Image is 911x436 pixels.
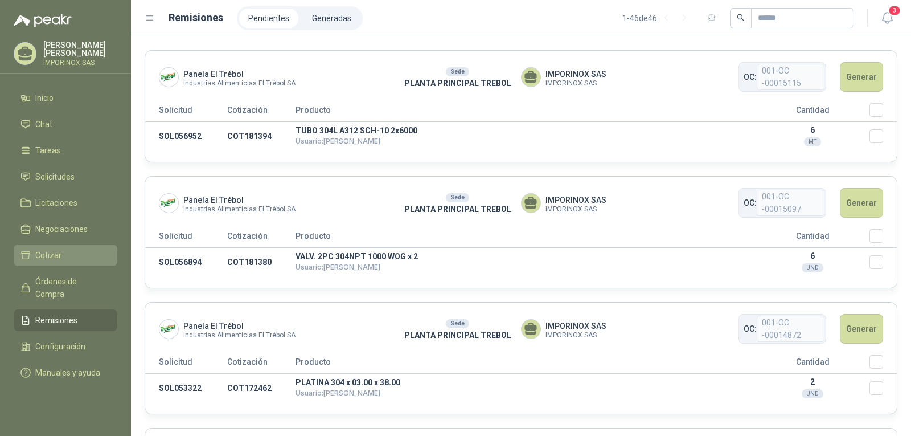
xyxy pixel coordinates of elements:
[296,355,756,374] th: Producto
[227,355,296,374] th: Cotización
[737,14,745,22] span: search
[145,248,227,277] td: SOL056894
[14,245,117,266] a: Cotizar
[869,374,897,403] td: Seleccionar/deseleccionar
[14,113,117,135] a: Chat
[14,309,117,331] a: Remisiones
[757,190,824,216] span: 001-OC -00015097
[877,8,897,28] button: 3
[394,329,521,341] p: PLANTA PRINCIPAL TREBOL
[183,80,296,87] span: Industrias Alimenticias El Trébol SA
[802,389,823,398] div: UND
[145,374,227,403] td: SOL053322
[43,59,117,66] p: IMPORINOX SAS
[394,203,521,215] p: PLANTA PRINCIPAL TREBOL
[14,14,72,27] img: Logo peakr
[804,137,821,146] div: MT
[756,377,869,386] p: 2
[169,10,223,26] h1: Remisiones
[227,248,296,277] td: COT181380
[446,319,469,328] div: Sede
[303,9,360,28] a: Generadas
[14,166,117,188] a: Solicitudes
[296,378,756,386] p: PLATINA 304 x 03.00 x 38.00
[145,122,227,151] td: SOL056952
[35,118,52,131] span: Chat
[35,340,85,353] span: Configuración
[43,41,117,57] p: [PERSON_NAME] [PERSON_NAME]
[869,248,897,277] td: Seleccionar/deseleccionar
[35,366,100,379] span: Manuales y ayuda
[145,103,227,122] th: Solicitud
[14,140,117,161] a: Tareas
[14,271,117,305] a: Órdenes de Compra
[756,103,869,122] th: Cantidad
[545,194,606,206] span: IMPORINOX SAS
[888,5,901,16] span: 3
[446,193,469,202] div: Sede
[35,197,77,209] span: Licitaciones
[756,125,869,135] p: 6
[227,374,296,403] td: COT172462
[744,323,757,335] span: OC:
[159,68,178,87] img: Company Logo
[545,68,606,80] span: IMPORINOX SAS
[296,127,756,135] p: TUBO 304L A312 SCH-10 2x6000
[35,92,54,104] span: Inicio
[145,355,227,374] th: Solicitud
[840,314,883,344] button: Generar
[446,67,469,76] div: Sede
[14,87,117,109] a: Inicio
[14,362,117,384] a: Manuales y ayuda
[296,137,380,145] span: Usuario: [PERSON_NAME]
[545,332,606,339] span: IMPORINOX SAS
[183,332,296,339] span: Industrias Alimenticias El Trébol SA
[744,71,757,83] span: OC:
[757,64,824,90] span: 001-OC -00015115
[227,122,296,151] td: COT181394
[227,103,296,122] th: Cotización
[296,252,756,260] p: VALV. 2PC 304NPT 1000 WOG x 2
[296,229,756,248] th: Producto
[869,122,897,151] td: Seleccionar/deseleccionar
[840,188,883,218] button: Generar
[183,320,296,332] span: Panela El Trébol
[183,194,296,206] span: Panela El Trébol
[545,80,606,87] span: IMPORINOX SAS
[756,251,869,260] p: 6
[869,229,897,248] th: Seleccionar/deseleccionar
[545,206,606,213] span: IMPORINOX SAS
[14,336,117,357] a: Configuración
[35,223,88,235] span: Negociaciones
[840,62,883,92] button: Generar
[159,194,178,213] img: Company Logo
[744,197,757,209] span: OC:
[756,229,869,248] th: Cantidad
[869,355,897,374] th: Seleccionar/deseleccionar
[183,68,296,80] span: Panela El Trébol
[183,206,296,213] span: Industrias Alimenticias El Trébol SA
[869,103,897,122] th: Seleccionar/deseleccionar
[35,275,106,300] span: Órdenes de Compra
[296,263,380,271] span: Usuario: [PERSON_NAME]
[14,192,117,214] a: Licitaciones
[145,229,227,248] th: Solicitud
[757,316,824,342] span: 001-OC -00014872
[35,249,61,262] span: Cotizar
[35,144,60,157] span: Tareas
[545,320,606,332] span: IMPORINOX SAS
[35,170,75,183] span: Solicitudes
[296,103,756,122] th: Producto
[159,320,178,339] img: Company Logo
[35,314,77,327] span: Remisiones
[394,77,521,89] p: PLANTA PRINCIPAL TREBOL
[14,218,117,240] a: Negociaciones
[296,389,380,397] span: Usuario: [PERSON_NAME]
[756,355,869,374] th: Cantidad
[802,263,823,272] div: UND
[227,229,296,248] th: Cotización
[239,9,298,28] a: Pendientes
[622,9,693,27] div: 1 - 46 de 46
